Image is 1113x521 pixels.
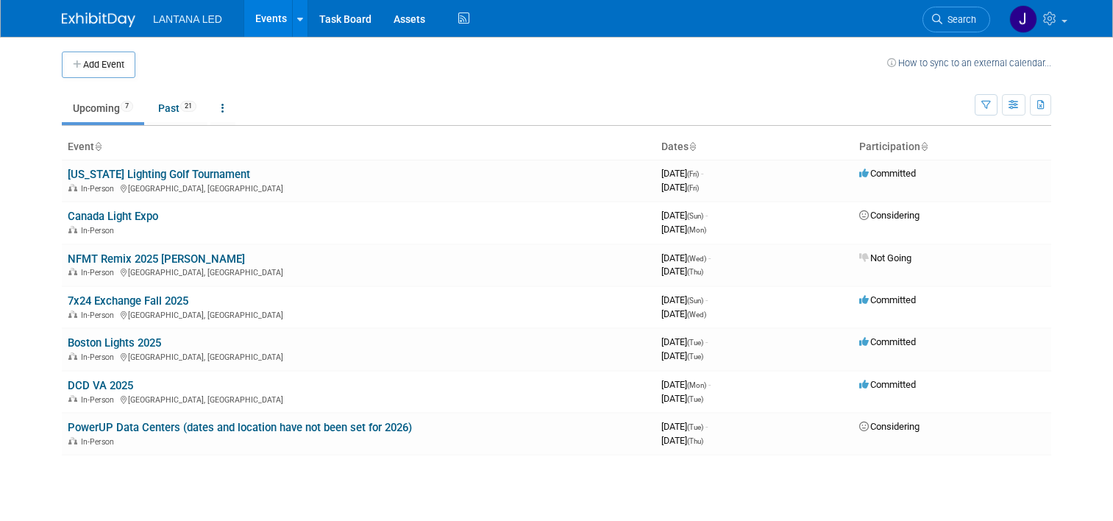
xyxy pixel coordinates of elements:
span: - [708,252,711,263]
span: [DATE] [661,168,703,179]
span: (Mon) [687,226,706,234]
img: In-Person Event [68,184,77,191]
th: Dates [655,135,853,160]
span: (Tue) [687,423,703,431]
a: Boston Lights 2025 [68,336,161,350]
span: In-Person [81,352,118,362]
span: Not Going [859,252,911,263]
span: [DATE] [661,210,708,221]
span: Committed [859,336,916,347]
span: (Mon) [687,381,706,389]
a: Upcoming7 [62,94,144,122]
div: [GEOGRAPHIC_DATA], [GEOGRAPHIC_DATA] [68,266,650,277]
span: - [708,379,711,390]
a: DCD VA 2025 [68,379,133,392]
span: [DATE] [661,379,711,390]
span: 7 [121,101,133,112]
span: [DATE] [661,182,699,193]
img: In-Person Event [68,311,77,318]
img: In-Person Event [68,352,77,360]
span: In-Person [81,268,118,277]
span: LANTANA LED [153,13,222,25]
span: - [701,168,703,179]
div: [GEOGRAPHIC_DATA], [GEOGRAPHIC_DATA] [68,350,650,362]
span: (Tue) [687,339,703,347]
span: [DATE] [661,294,708,305]
span: In-Person [81,184,118,194]
a: Search [922,7,990,32]
span: (Thu) [687,437,703,445]
span: In-Person [81,226,118,235]
img: In-Person Event [68,437,77,444]
a: NFMT Remix 2025 [PERSON_NAME] [68,252,245,266]
span: In-Person [81,395,118,405]
span: - [705,294,708,305]
span: [DATE] [661,266,703,277]
th: Participation [853,135,1051,160]
span: Considering [859,421,920,432]
span: - [705,210,708,221]
span: - [705,336,708,347]
span: [DATE] [661,308,706,319]
a: Sort by Event Name [94,141,102,152]
span: [DATE] [661,421,708,432]
span: Committed [859,379,916,390]
span: [DATE] [661,336,708,347]
span: [DATE] [661,435,703,446]
a: Past21 [147,94,207,122]
a: PowerUP Data Centers (dates and location have not been set for 2026) [68,421,412,434]
span: Considering [859,210,920,221]
span: (Sun) [687,297,703,305]
div: [GEOGRAPHIC_DATA], [GEOGRAPHIC_DATA] [68,308,650,320]
div: [GEOGRAPHIC_DATA], [GEOGRAPHIC_DATA] [68,182,650,194]
span: [DATE] [661,393,703,404]
th: Event [62,135,655,160]
button: Add Event [62,52,135,78]
span: In-Person [81,437,118,447]
span: Search [942,14,976,25]
span: (Fri) [687,184,699,192]
a: [US_STATE] Lighting Golf Tournament [68,168,250,181]
a: 7x24 Exchange Fall 2025 [68,294,188,308]
img: ExhibitDay [62,13,135,27]
span: (Thu) [687,268,703,276]
div: [GEOGRAPHIC_DATA], [GEOGRAPHIC_DATA] [68,393,650,405]
a: Sort by Participation Type [920,141,928,152]
span: In-Person [81,311,118,320]
img: Jane Divis [1009,5,1037,33]
span: (Sun) [687,212,703,220]
a: Canada Light Expo [68,210,158,223]
img: In-Person Event [68,226,77,233]
span: 21 [180,101,196,112]
span: [DATE] [661,224,706,235]
span: [DATE] [661,350,703,361]
span: - [705,421,708,432]
a: How to sync to an external calendar... [887,57,1051,68]
img: In-Person Event [68,268,77,275]
span: [DATE] [661,252,711,263]
span: (Tue) [687,352,703,361]
span: Committed [859,294,916,305]
span: (Wed) [687,255,706,263]
span: (Wed) [687,311,706,319]
span: Committed [859,168,916,179]
span: (Tue) [687,395,703,403]
span: (Fri) [687,170,699,178]
a: Sort by Start Date [689,141,696,152]
img: In-Person Event [68,395,77,403]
